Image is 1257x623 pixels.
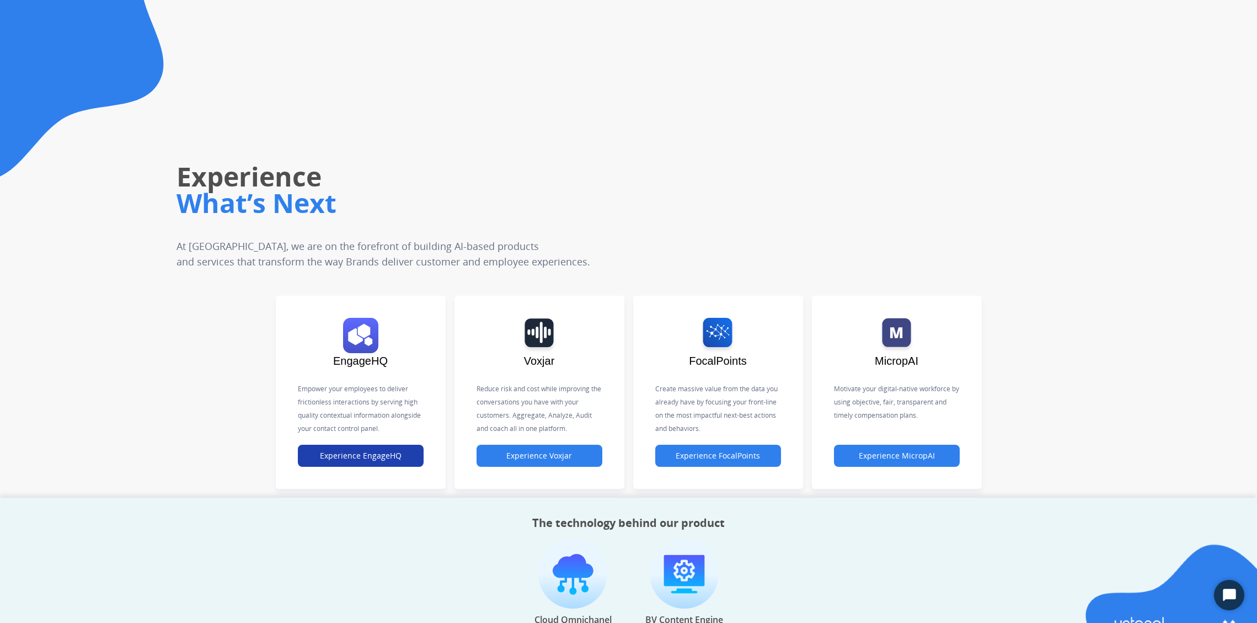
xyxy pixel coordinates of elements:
[839,318,954,353] img: logo
[298,382,424,435] p: Empower your employees to deliver frictionless interactions by serving high quality contextual in...
[1222,588,1237,603] svg: Open Chat
[834,445,960,467] button: Experience MicropAI
[524,355,555,367] span: Voxjar
[655,451,781,461] a: Experience FocalPoints
[477,451,602,461] a: Experience Voxjar
[333,355,388,367] span: EngageHQ
[477,382,602,435] p: Reduce risk and cost while improving the conversations you have with your customers. Aggregate, A...
[875,355,918,367] span: MicropAI
[298,445,424,467] button: Experience EngageHQ
[834,451,960,461] a: Experience MicropAI
[650,540,719,609] img: imagen
[661,318,775,353] img: logo
[176,159,879,194] h1: Experience
[689,355,747,367] span: FocalPoints
[482,318,597,353] img: logo
[655,382,781,435] p: Create massive value from the data you already have by focusing your front-line on the most impac...
[176,238,809,269] p: At [GEOGRAPHIC_DATA], we are on the forefront of building AI-based products and services that tra...
[538,540,607,609] img: imagen
[303,318,418,353] img: logo
[298,451,424,461] a: Experience EngageHQ
[1214,580,1244,610] button: Start Chat
[834,382,960,422] p: Motivate your digital-native workforce by using objective, fair, transparent and timely compensat...
[477,445,602,467] button: Experience Voxjar
[176,185,879,221] h1: What’s Next
[655,445,781,467] button: Experience FocalPoints
[532,515,725,531] h2: The technology behind our product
